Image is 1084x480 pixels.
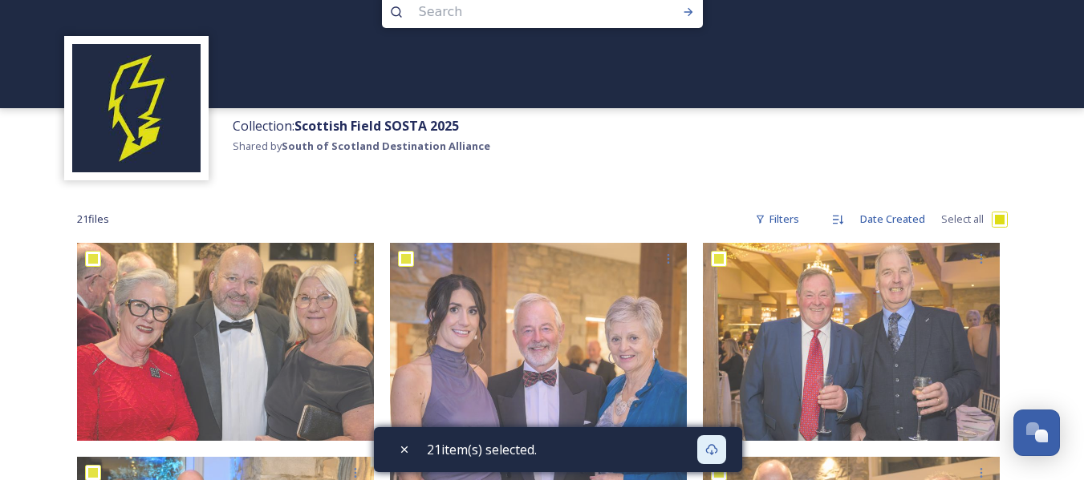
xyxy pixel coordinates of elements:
[294,117,459,135] strong: Scottish Field SOSTA 2025
[282,139,490,153] strong: South of Scotland Destination Alliance
[77,212,109,227] span: 21 file s
[1013,409,1060,456] button: Open Chat
[703,243,1000,441] img: PW_SSDA_Thistle Awards 2025_081-Phil%20Wilkinson%20.JPG
[941,212,984,227] span: Select all
[77,243,374,441] img: PW_SSDA_Thistle Awards 2025_083-Phil%20Wilkinson%20.JPG
[852,204,933,235] div: Date Created
[427,440,537,459] span: 21 item(s) selected.
[233,139,490,153] span: Shared by
[233,117,459,135] span: Collection:
[747,204,807,235] div: Filters
[72,44,201,172] img: images.jpeg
